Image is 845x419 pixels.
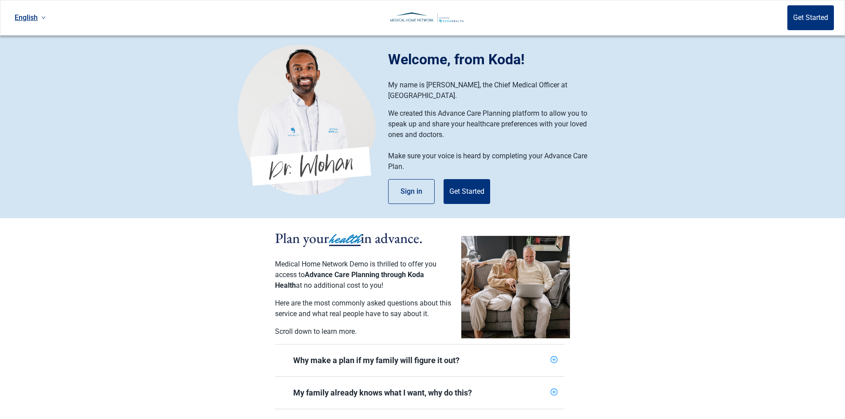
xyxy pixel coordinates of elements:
[11,10,49,25] a: Current language: English
[293,355,547,366] div: Why make a plan if my family will figure it out?
[238,44,376,195] img: Koda Health
[373,11,464,25] img: Koda Health
[293,388,547,398] div: My family already knows what I want, why do this?
[550,388,558,396] span: plus-circle
[275,298,452,319] p: Here are the most commonly asked questions about this service and what real people have to say ab...
[388,49,608,70] h1: Welcome, from Koda!
[275,345,565,376] div: Why make a plan if my family will figure it out?
[388,108,599,140] p: We created this Advance Care Planning platform to allow you to speak up and share your healthcare...
[388,80,599,101] p: My name is [PERSON_NAME], the Chief Medical Officer at [GEOGRAPHIC_DATA].
[329,229,361,249] span: health
[296,281,383,290] span: at no additional cost to you!
[275,260,436,279] span: Medical Home Network Demo is thrilled to offer you access to
[275,229,329,247] span: Plan your
[388,179,435,204] button: Sign in
[787,5,834,30] button: Get Started
[550,356,558,363] span: plus-circle
[275,270,424,290] span: Advance Care Planning through Koda Health
[275,326,452,337] p: Scroll down to learn more.
[361,229,423,247] span: in advance.
[275,377,565,409] div: My family already knows what I want, why do this?
[41,16,46,20] span: down
[388,151,599,172] p: Make sure your voice is heard by completing your Advance Care Plan.
[444,179,490,204] button: Get Started
[461,236,570,338] img: Couple planning their healthcare together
